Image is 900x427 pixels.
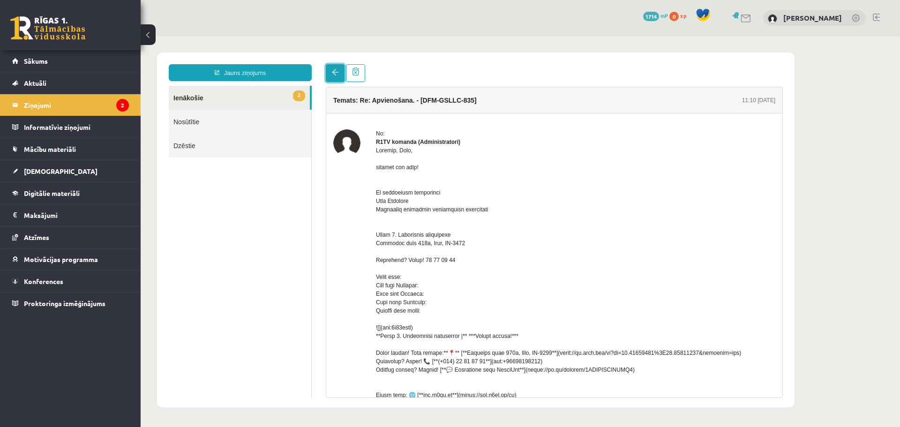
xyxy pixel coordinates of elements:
[193,93,220,120] img: R1TV komanda
[12,182,129,204] a: Digitālie materiāli
[12,138,129,160] a: Mācību materiāli
[235,93,635,102] div: No:
[24,255,98,263] span: Motivācijas programma
[12,248,129,270] a: Motivācijas programma
[152,54,165,65] span: 2
[24,204,129,226] legend: Maksājumi
[601,60,635,68] div: 11:10 [DATE]
[24,277,63,285] span: Konferences
[12,116,129,138] a: Informatīvie ziņojumi
[12,50,129,72] a: Sākums
[12,226,129,248] a: Atzīmes
[24,189,80,197] span: Digitālie materiāli
[24,167,97,175] span: [DEMOGRAPHIC_DATA]
[28,28,171,45] a: Jauns ziņojums
[12,160,129,182] a: [DEMOGRAPHIC_DATA]
[680,12,686,19] span: xp
[28,97,171,121] a: Dzēstie
[12,270,129,292] a: Konferences
[660,12,668,19] span: mP
[28,50,169,74] a: 2Ienākošie
[24,79,46,87] span: Aktuāli
[643,12,659,21] span: 1714
[24,116,129,138] legend: Informatīvie ziņojumi
[643,12,668,19] a: 1714 mP
[116,99,129,112] i: 2
[235,103,320,109] strong: R1TV komanda (Administratori)
[669,12,679,21] span: 0
[12,94,129,116] a: Ziņojumi2
[28,74,171,97] a: Nosūtītie
[12,292,129,314] a: Proktoringa izmēģinājums
[12,204,129,226] a: Maksājumi
[193,60,336,68] h4: Temats: Re: Apvienošana. - [DFM-GSLLC-835]
[12,72,129,94] a: Aktuāli
[24,299,105,307] span: Proktoringa izmēģinājums
[24,233,49,241] span: Atzīmes
[24,57,48,65] span: Sākums
[24,145,76,153] span: Mācību materiāli
[783,13,842,22] a: [PERSON_NAME]
[768,14,777,23] img: Ieva Marija Krepa
[24,94,129,116] legend: Ziņojumi
[10,16,85,40] a: Rīgas 1. Tālmācības vidusskola
[669,12,691,19] a: 0 xp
